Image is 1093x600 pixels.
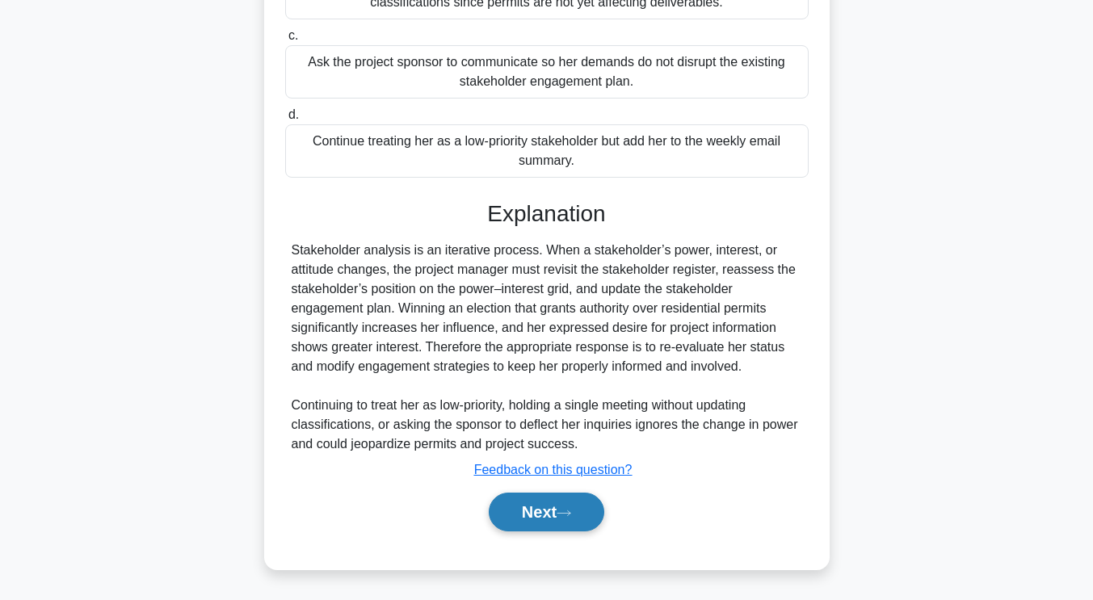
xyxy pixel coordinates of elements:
h3: Explanation [295,200,799,228]
span: d. [288,107,299,121]
div: Stakeholder analysis is an iterative process. When a stakeholder’s power, interest, or attitude c... [292,241,802,454]
div: Ask the project sponsor to communicate so her demands do not disrupt the existing stakeholder eng... [285,45,809,99]
div: Continue treating her as a low-priority stakeholder but add her to the weekly email summary. [285,124,809,178]
button: Next [489,493,604,531]
a: Feedback on this question? [474,463,633,476]
span: c. [288,28,298,42]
